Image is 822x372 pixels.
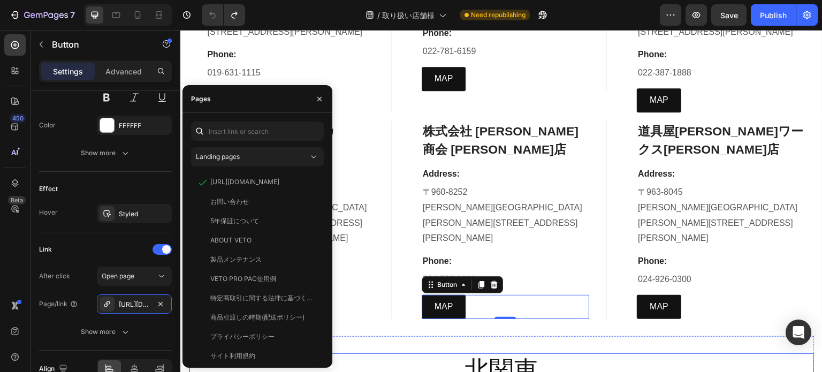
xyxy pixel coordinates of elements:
p: 022-382-8231 [27,242,193,257]
span: Save [720,11,738,20]
div: ABOUT VETO [210,236,252,245]
div: 5年保証について [210,216,259,226]
span: / [377,10,380,21]
p: 022-781-6159 [242,14,408,29]
p: 〒960-8252 [242,155,408,170]
a: MAP [456,265,501,289]
a: MAP [241,37,286,61]
p: MAP [469,269,488,285]
p: Phone: [242,225,408,238]
p: Phone: [458,225,623,238]
div: Styled [119,209,169,219]
p: 024-536-1111 [242,242,408,257]
input: Insert link or search [191,122,324,141]
div: Open Intercom Messenger [786,320,811,345]
div: 商品引渡しの時期(配送ポリシー) [210,313,305,322]
button: Save [711,4,747,26]
a: MAP [26,265,70,289]
span: Need republishing [471,10,526,20]
button: Landing pages [191,147,324,166]
p: MAP [39,269,57,285]
p: 022-387-1888 [458,35,623,51]
h2: 北関東 [9,323,634,358]
h2: プロショップ ホダカ[PERSON_NAME]店 [26,91,194,130]
a: MAP [241,265,286,289]
div: FFFFFF [119,121,169,131]
p: Address: [242,138,408,150]
button: 7 [4,4,80,26]
button: Show more [39,322,172,341]
div: プライバシーポリシー [210,332,275,341]
div: Page/link [39,299,78,309]
p: [PERSON_NAME][STREET_ADDRESS][PERSON_NAME][PERSON_NAME] [27,186,193,217]
p: MAP [254,41,273,57]
div: Effect [39,184,58,194]
span: 取り扱い店舗様 [382,10,435,21]
p: Phone: [27,18,193,31]
p: [PERSON_NAME][GEOGRAPHIC_DATA] [242,170,408,186]
p: MAP [469,63,488,78]
button: Open page [97,267,172,286]
p: Button [52,38,143,51]
a: MAP [26,58,70,82]
div: Heading [11,312,40,322]
p: MAP [39,63,57,78]
div: お問い合わせ [210,197,249,207]
div: 450 [10,114,26,123]
div: [URL][DOMAIN_NAME] [210,177,279,187]
p: Phone: [27,225,193,238]
div: Show more [81,148,131,158]
p: Phone: [458,18,623,31]
div: Button [255,250,279,260]
p: Address: [458,138,623,150]
div: Hover [39,208,58,217]
p: MAP [254,269,273,285]
p: [PERSON_NAME][GEOGRAPHIC_DATA] [458,170,623,186]
span: Open page [102,272,134,280]
p: 7 [70,9,75,21]
div: Publish [760,10,787,21]
p: Settings [53,66,83,77]
button: Show more [39,143,172,163]
div: VETO PRO PAC使用例 [210,274,276,284]
h2: 道具屋[PERSON_NAME]ワークス[PERSON_NAME]店 [456,91,625,130]
p: Address: [27,138,193,150]
div: Beta [8,196,26,204]
span: Landing pages [196,153,240,161]
iframe: Design area [180,30,822,372]
p: Advanced [105,66,142,77]
p: 024-926-0300 [458,242,623,257]
div: [URL][DOMAIN_NAME] [119,300,150,309]
div: Link [39,245,52,254]
button: Publish [751,4,796,26]
p: [PERSON_NAME][STREET_ADDRESS][PERSON_NAME] [242,186,408,217]
div: 特定商取引に関する法律に基づく表示 [210,293,313,303]
p: 〒963-8045 [458,155,623,170]
h2: 株式会社 [PERSON_NAME]商会 [PERSON_NAME]店 [241,91,409,130]
div: Color [39,120,56,130]
p: 〒981-1222 [27,155,193,170]
div: Show more [81,327,131,337]
div: サイト利用規約 [210,351,255,361]
div: 製品メンテナンス [210,255,262,264]
div: Pages [191,94,211,104]
div: Undo/Redo [202,4,245,26]
p: 019-631-1115 [27,35,193,51]
p: [PERSON_NAME][GEOGRAPHIC_DATA] [27,170,193,186]
p: [PERSON_NAME][STREET_ADDRESS][PERSON_NAME] [458,186,623,217]
div: After click [39,271,70,281]
a: MAP [456,58,501,82]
